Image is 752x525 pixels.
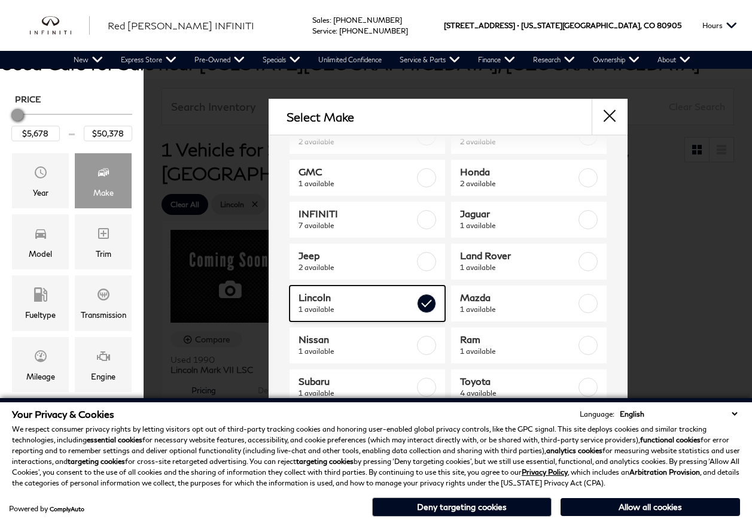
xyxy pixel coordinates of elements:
a: ComplyAuto [50,505,84,512]
button: close [592,99,628,135]
button: Deny targeting cookies [372,497,552,517]
span: Honda [460,166,577,178]
a: [PHONE_NUMBER] [333,16,402,25]
a: Express Store [112,51,185,69]
span: 2 available [299,136,416,148]
div: Model [29,247,52,260]
div: TransmissionTransmission [75,275,132,330]
a: Specials [254,51,309,69]
a: [STREET_ADDRESS] • [US_STATE][GEOGRAPHIC_DATA], CO 80905 [444,21,681,30]
div: Fueltype [25,308,56,321]
h2: Select Make [287,110,354,123]
span: : [336,26,337,35]
h5: Price [15,94,129,105]
span: 4 available [460,387,577,399]
strong: targeting cookies [68,457,125,466]
span: 1 available [299,345,416,357]
input: Maximum [84,126,132,141]
div: Make [93,186,114,199]
a: Research [524,51,584,69]
img: INFINITI [30,16,90,35]
a: Jeep2 available [290,244,445,280]
span: Jaguar [460,208,577,220]
span: Your Privacy & Cookies [12,408,114,420]
span: Make [96,162,111,186]
span: Jeep [299,250,416,262]
a: Jaguar1 available [451,202,607,238]
a: New [65,51,112,69]
a: Unlimited Confidence [309,51,391,69]
span: Engine [96,346,111,370]
div: TrimTrim [75,214,132,269]
span: Mileage [34,346,48,370]
span: 1 available [460,262,577,274]
span: Sales [312,16,330,25]
strong: Arbitration Provision [629,468,700,477]
a: Land Rover1 available [451,244,607,280]
span: 1 available [460,304,577,315]
div: EngineEngine [75,337,132,392]
span: Transmission [96,284,111,308]
span: INFINITI [299,208,416,220]
a: Finance [469,51,524,69]
span: Model [34,223,48,247]
a: Ownership [584,51,649,69]
div: Powered by [9,505,84,512]
a: Ford2 available [451,118,607,154]
span: Fueltype [34,284,48,308]
span: Service [312,26,336,35]
span: 1 available [460,220,577,232]
span: 2 available [460,136,577,148]
a: Mazda1 available [451,286,607,321]
span: GMC [299,166,416,178]
strong: essential cookies [87,435,142,444]
div: MileageMileage [12,337,69,392]
div: Language: [580,411,614,418]
a: Chevrolet2 available [290,118,445,154]
div: Mileage [26,370,55,383]
div: YearYear [12,153,69,208]
a: infiniti [30,16,90,35]
a: Nissan1 available [290,327,445,363]
span: 2 available [299,262,416,274]
span: Nissan [299,333,416,345]
a: Ram1 available [451,327,607,363]
a: [PHONE_NUMBER] [339,26,408,35]
div: Transmission [81,308,126,321]
div: Trim [96,247,111,260]
input: Minimum [11,126,60,141]
a: INFINITI7 available [290,202,445,238]
a: Toyota4 available [451,369,607,405]
strong: targeting cookies [296,457,354,466]
span: Red [PERSON_NAME] INFINITI [108,20,254,31]
strong: analytics cookies [546,446,602,455]
span: 1 available [460,345,577,357]
span: 2 available [460,178,577,190]
div: FueltypeFueltype [12,275,69,330]
a: Lincoln1 available [290,286,445,321]
span: Subaru [299,375,416,387]
span: 1 available [299,387,416,399]
span: 1 available [299,304,416,315]
a: Pre-Owned [185,51,254,69]
span: Year [34,162,48,186]
div: ModelModel [12,214,69,269]
a: Service & Parts [391,51,469,69]
a: Privacy Policy [522,468,568,477]
span: Ram [460,333,577,345]
select: Language Select [617,408,740,420]
a: GMC1 available [290,160,445,196]
span: Mazda [460,292,577,304]
div: Engine [91,370,115,383]
div: Maximum Price [11,109,23,121]
span: Toyota [460,375,577,387]
strong: functional cookies [640,435,701,444]
div: MakeMake [75,153,132,208]
a: Honda2 available [451,160,607,196]
span: 1 available [299,178,416,190]
div: Price [11,105,132,141]
button: Allow all cookies [561,498,740,516]
span: 7 available [299,220,416,232]
p: We respect consumer privacy rights by letting visitors opt out of third-party tracking cookies an... [12,424,740,488]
